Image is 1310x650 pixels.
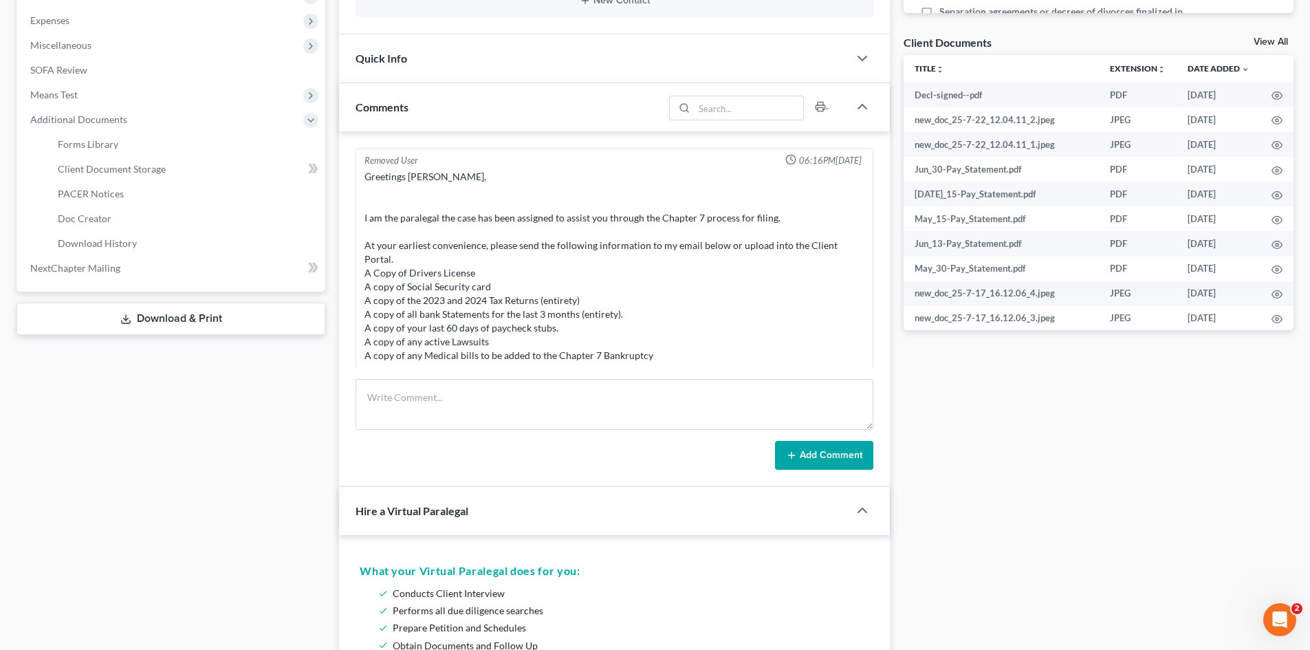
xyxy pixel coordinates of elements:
span: Means Test [30,89,78,100]
td: [DATE] [1177,132,1260,157]
td: new_doc_25-7-17_16.12.06_4.jpeg [904,281,1099,306]
a: PACER Notices [47,182,325,206]
span: 2 [1291,603,1302,614]
td: [DATE]_15-Pay_Statement.pdf [904,182,1099,206]
span: Hire a Virtual Paralegal [356,504,468,517]
td: PDF [1099,157,1177,182]
td: PDF [1099,257,1177,281]
td: [DATE] [1177,107,1260,132]
td: PDF [1099,182,1177,206]
a: Date Added expand_more [1188,63,1249,74]
td: Decl-signed--pdf [904,83,1099,107]
span: Client Document Storage [58,163,166,175]
a: Client Document Storage [47,157,325,182]
div: Greetings [PERSON_NAME], I am the paralegal the case has been assigned to assist you through the ... [364,170,864,445]
span: Comments [356,100,408,113]
td: Jun_30-Pay_Statement.pdf [904,157,1099,182]
span: Download History [58,237,137,249]
li: Prepare Petition and Schedules [393,619,864,636]
td: JPEG [1099,281,1177,306]
td: new_doc_25-7-22_12.04.11_1.jpeg [904,132,1099,157]
td: [DATE] [1177,257,1260,281]
i: unfold_more [936,65,944,74]
a: Titleunfold_more [915,63,944,74]
li: Conducts Client Interview [393,585,864,602]
span: Miscellaneous [30,39,91,51]
td: PDF [1099,231,1177,256]
a: View All [1254,37,1288,47]
td: PDF [1099,83,1177,107]
i: expand_more [1241,65,1249,74]
span: NextChapter Mailing [30,262,120,274]
td: new_doc_25-7-22_12.04.11_2.jpeg [904,107,1099,132]
span: SOFA Review [30,64,87,76]
td: [DATE] [1177,306,1260,331]
input: Search... [695,96,804,120]
td: PDF [1099,206,1177,231]
td: [DATE] [1177,281,1260,306]
td: [DATE] [1177,231,1260,256]
td: JPEG [1099,107,1177,132]
a: Doc Creator [47,206,325,231]
span: Additional Documents [30,113,127,125]
td: Jun_13-Pay_Statement.pdf [904,231,1099,256]
a: SOFA Review [19,58,325,83]
span: 06:16PM[DATE] [799,154,862,167]
a: Forms Library [47,132,325,157]
i: unfold_more [1157,65,1166,74]
span: Separation agreements or decrees of divorces finalized in the past 2 years [939,5,1184,32]
a: Extensionunfold_more [1110,63,1166,74]
td: [DATE] [1177,206,1260,231]
span: PACER Notices [58,188,124,199]
a: Download History [47,231,325,256]
td: May_30-Pay_Statement.pdf [904,257,1099,281]
span: Expenses [30,14,69,26]
td: JPEG [1099,306,1177,331]
iframe: Intercom live chat [1263,603,1296,636]
button: Add Comment [775,441,873,470]
h5: What your Virtual Paralegal does for you: [360,563,869,579]
div: Removed User [364,154,418,167]
td: [DATE] [1177,182,1260,206]
td: new_doc_25-7-17_16.12.06_3.jpeg [904,306,1099,331]
div: Client Documents [904,35,992,50]
td: [DATE] [1177,83,1260,107]
span: Forms Library [58,138,118,150]
li: Performs all due diligence searches [393,602,864,619]
span: Doc Creator [58,213,111,224]
td: JPEG [1099,132,1177,157]
a: Download & Print [17,303,325,335]
a: NextChapter Mailing [19,256,325,281]
td: May_15-Pay_Statement.pdf [904,206,1099,231]
span: Quick Info [356,52,407,65]
td: [DATE] [1177,157,1260,182]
